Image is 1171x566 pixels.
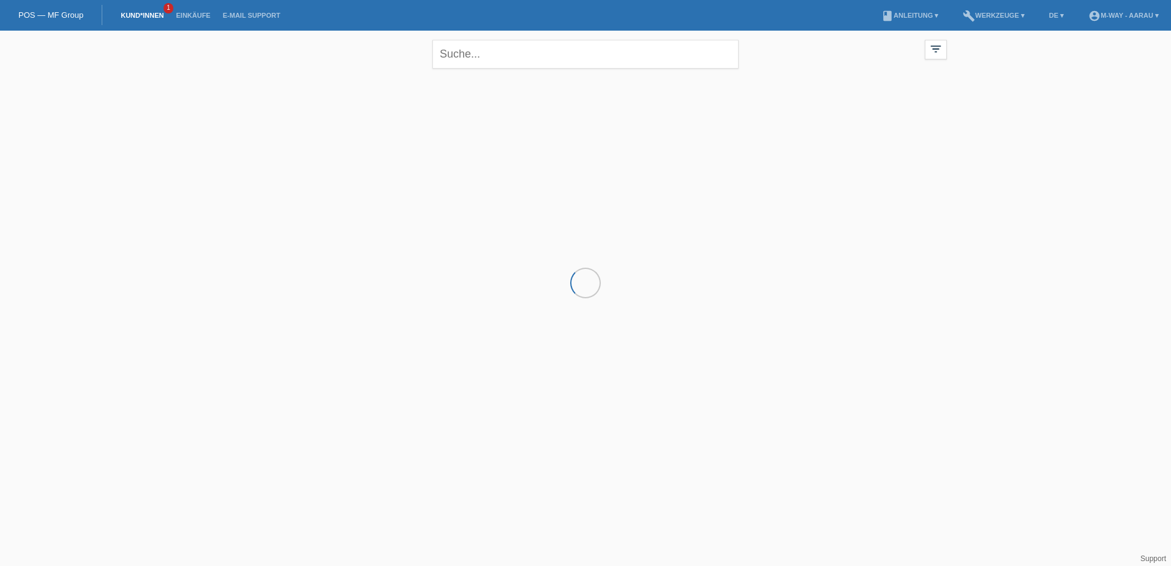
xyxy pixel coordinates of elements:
[217,12,287,19] a: E-Mail Support
[929,42,943,56] i: filter_list
[957,12,1031,19] a: buildWerkzeuge ▾
[1082,12,1165,19] a: account_circlem-way - Aarau ▾
[115,12,170,19] a: Kund*innen
[1140,554,1166,563] a: Support
[18,10,83,20] a: POS — MF Group
[1043,12,1070,19] a: DE ▾
[164,3,173,13] span: 1
[875,12,944,19] a: bookAnleitung ▾
[170,12,216,19] a: Einkäufe
[1088,10,1101,22] i: account_circle
[432,40,739,69] input: Suche...
[963,10,975,22] i: build
[881,10,894,22] i: book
